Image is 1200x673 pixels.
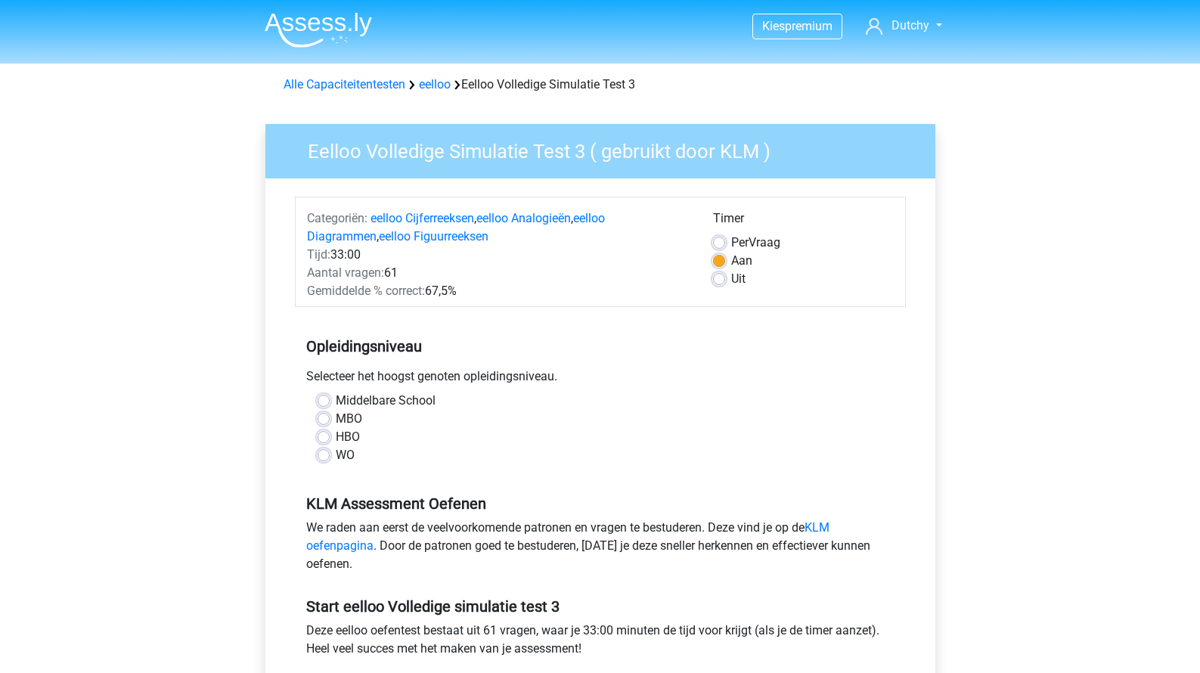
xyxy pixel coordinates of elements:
div: Eelloo Volledige Simulatie Test 3 [278,76,923,94]
span: premium [785,19,833,33]
a: Kiespremium [753,16,842,36]
div: 33:00 [296,246,702,264]
h5: Opleidingsniveau [306,331,895,361]
label: Middelbare School [336,392,436,410]
span: Kies [762,19,785,33]
label: Aan [731,252,752,270]
div: , , , [296,209,702,246]
a: Dutchy [860,17,947,35]
div: We raden aan eerst de veelvoorkomende patronen en vragen te bestuderen. Deze vind je op de . Door... [295,519,906,579]
h5: Start eelloo Volledige simulatie test 3 [306,597,895,616]
label: HBO [336,428,360,446]
label: MBO [336,410,362,428]
span: Per [731,235,749,250]
div: Deze eelloo oefentest bestaat uit 61 vragen, waar je 33:00 minuten de tijd voor krijgt (als je de... [295,622,906,664]
a: eelloo Analogieën [476,211,571,225]
a: eelloo Figuurreeksen [379,229,488,243]
div: 67,5% [296,282,702,300]
a: eelloo Cijferreeksen [371,211,474,225]
a: eelloo [419,77,451,91]
a: Alle Capaciteitentesten [284,77,405,91]
img: Assessly [265,12,372,48]
span: Aantal vragen: [307,265,384,280]
span: Tijd: [307,247,330,262]
label: Uit [731,270,746,288]
span: Gemiddelde % correct: [307,284,425,298]
span: Dutchy [891,18,929,33]
span: Categoriën: [307,211,367,225]
div: Timer [713,209,894,234]
label: WO [336,446,355,464]
div: 61 [296,264,702,282]
label: Vraag [731,234,780,252]
div: Selecteer het hoogst genoten opleidingsniveau. [295,368,906,392]
h5: KLM Assessment Oefenen [306,495,895,513]
h3: Eelloo Volledige Simulatie Test 3 ( gebruikt door KLM ) [290,134,924,163]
